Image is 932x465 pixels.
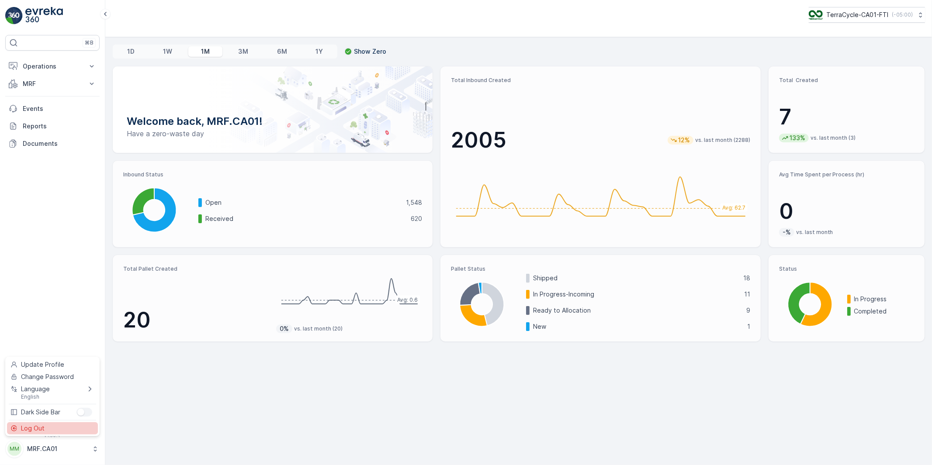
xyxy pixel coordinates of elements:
p: vs. last month (3) [811,134,856,141]
p: Show Zero [354,47,386,56]
p: Welcome back, MRF.CA01! [127,114,419,128]
p: 20 [123,307,269,333]
a: Events [5,100,100,117]
p: 133% [789,134,806,142]
p: 3M [238,47,248,56]
p: 0 [779,198,914,224]
span: Change Password [21,372,74,381]
img: logo_light-DOdMpM7g.png [25,7,63,24]
p: 1Y [315,47,323,56]
p: Completed [854,307,914,316]
span: Update Profile [21,360,64,369]
p: Inbound Status [123,171,422,178]
button: MMMRF.CA01 [5,440,100,458]
p: 7 [779,104,914,130]
p: Have a zero-waste day [127,128,419,139]
p: Total Pallet Created [123,265,269,272]
a: Documents [5,135,100,152]
div: MM [7,442,21,456]
span: Log Out [21,424,45,433]
p: In Progress [854,295,914,303]
span: v 1.50.4 [5,433,100,438]
p: Events [23,104,96,113]
p: 6M [277,47,287,56]
p: ⌘B [85,39,94,46]
a: Reports [5,117,100,135]
p: 11 [744,290,750,299]
p: Avg Time Spent per Process (hr) [779,171,914,178]
p: ( -05:00 ) [892,11,913,18]
p: Status [779,265,914,272]
span: Language [21,385,50,393]
p: MRF [23,79,82,88]
p: 1M [201,47,210,56]
p: Ready to Allocation [533,306,740,315]
p: vs. last month (20) [294,325,343,332]
button: TerraCycle-CA01-FTI(-05:00) [809,7,925,23]
p: 1,548 [406,198,422,207]
p: 1 [747,322,750,331]
p: In Progress-Incoming [533,290,738,299]
p: Reports [23,122,96,131]
p: 12% [677,136,691,145]
p: 0% [279,324,290,333]
p: vs. last month (2288) [695,137,750,144]
p: Documents [23,139,96,148]
p: 18 [743,274,750,282]
p: -% [782,228,792,237]
p: Received [205,214,405,223]
p: Total Created [779,77,914,84]
p: MRF.CA01 [27,444,87,453]
span: English [21,393,50,400]
ul: Menu [5,357,100,436]
p: 2005 [451,127,506,153]
p: 1D [127,47,135,56]
p: Open [205,198,400,207]
button: MRF [5,75,100,93]
p: 620 [411,214,422,223]
p: Shipped [533,274,737,282]
p: TerraCycle-CA01-FTI [826,10,888,19]
p: 9 [746,306,750,315]
img: logo [5,7,23,24]
p: Operations [23,62,82,71]
p: New [533,322,741,331]
p: 1W [163,47,172,56]
button: Operations [5,58,100,75]
p: Pallet Status [451,265,750,272]
span: Dark Side Bar [21,408,60,417]
img: TC_BVHiTW6.png [809,10,823,20]
p: Total Inbound Created [451,77,750,84]
p: vs. last month [796,229,833,236]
